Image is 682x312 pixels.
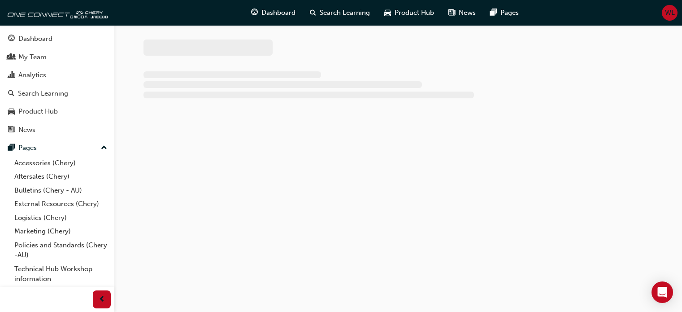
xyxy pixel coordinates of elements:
span: guage-icon [251,7,258,18]
span: Product Hub [395,8,434,18]
span: WL [665,8,675,18]
div: Product Hub [18,106,58,117]
span: Pages [500,8,519,18]
span: chart-icon [8,71,15,79]
a: Dashboard [4,31,111,47]
span: News [459,8,476,18]
a: Bulletins (Chery - AU) [11,184,111,198]
a: car-iconProduct Hub [377,4,441,22]
span: people-icon [8,53,15,62]
a: Policies and Standards (Chery -AU) [11,238,111,262]
span: car-icon [8,108,15,116]
span: prev-icon [99,294,105,305]
a: Logistics (Chery) [11,211,111,225]
span: news-icon [8,126,15,134]
span: up-icon [101,142,107,154]
a: guage-iconDashboard [244,4,303,22]
button: Pages [4,140,111,156]
a: Aftersales (Chery) [11,170,111,184]
div: My Team [18,52,47,62]
div: Analytics [18,70,46,80]
a: All Pages [11,286,111,300]
a: Product Hub [4,103,111,120]
div: Pages [18,143,37,153]
span: guage-icon [8,35,15,43]
a: Marketing (Chery) [11,224,111,238]
a: news-iconNews [441,4,483,22]
span: car-icon [384,7,391,18]
a: Accessories (Chery) [11,156,111,170]
span: news-icon [448,7,455,18]
span: search-icon [310,7,316,18]
a: My Team [4,49,111,66]
span: Dashboard [261,8,295,18]
div: Open Intercom Messenger [652,281,673,303]
a: pages-iconPages [483,4,526,22]
span: pages-icon [490,7,497,18]
div: News [18,125,35,135]
a: Analytics [4,67,111,83]
div: Dashboard [18,34,52,44]
a: News [4,122,111,138]
button: DashboardMy TeamAnalyticsSearch LearningProduct HubNews [4,29,111,140]
div: Search Learning [18,88,68,99]
span: search-icon [8,90,14,98]
a: search-iconSearch Learning [303,4,377,22]
span: Search Learning [320,8,370,18]
a: External Resources (Chery) [11,197,111,211]
span: pages-icon [8,144,15,152]
button: WL [662,5,678,21]
a: Search Learning [4,85,111,102]
img: oneconnect [4,4,108,22]
a: Technical Hub Workshop information [11,262,111,286]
